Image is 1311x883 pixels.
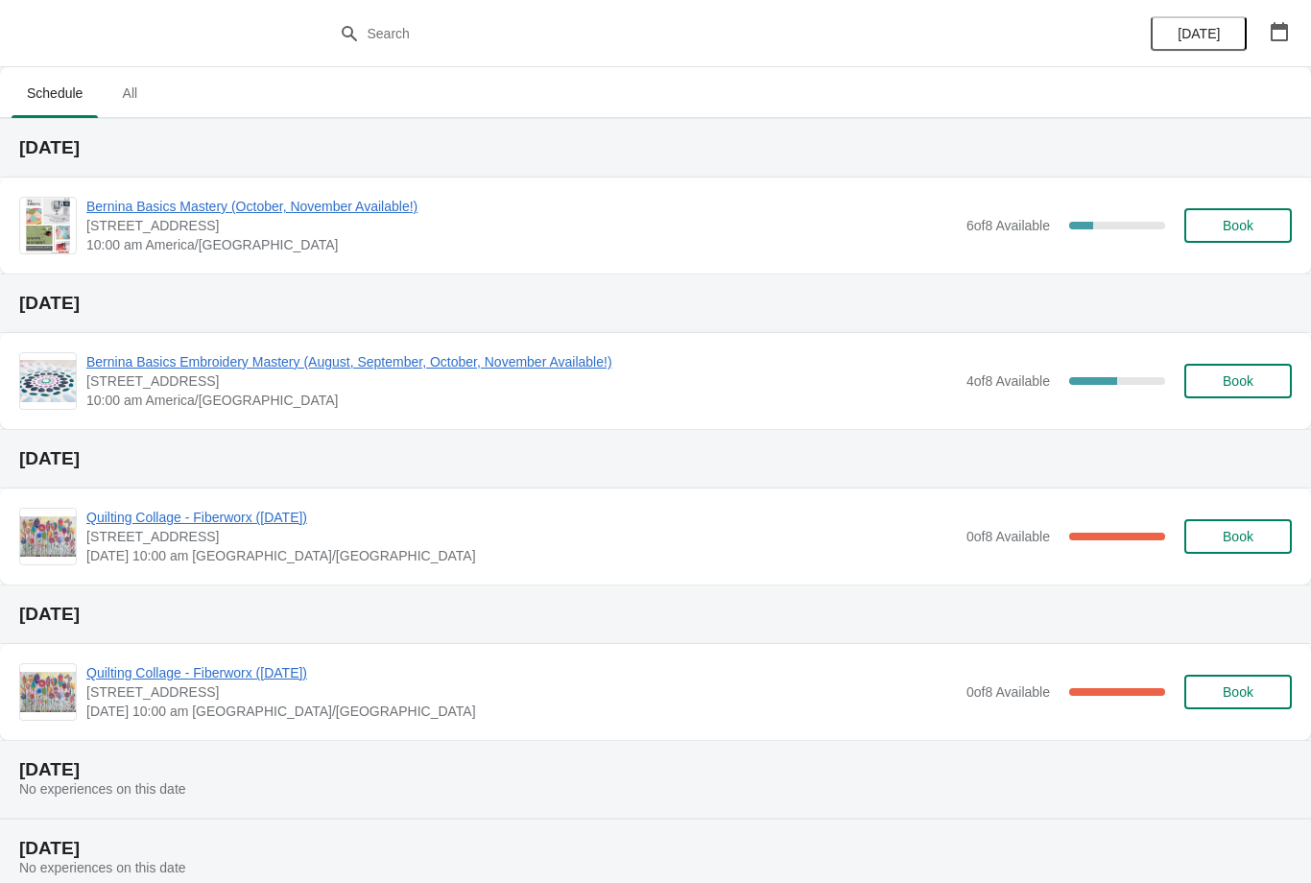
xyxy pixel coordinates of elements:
span: Book [1223,529,1253,544]
h2: [DATE] [19,294,1292,313]
span: Quilting Collage - Fiberworx ([DATE]) [86,508,957,527]
span: 10:00 am America/[GEOGRAPHIC_DATA] [86,235,957,254]
h2: [DATE] [19,605,1292,624]
img: Bernina Basics Embroidery Mastery (August, September, October, November Available!) | 1300 Salem ... [20,360,76,401]
h2: [DATE] [19,138,1292,157]
span: Book [1223,218,1253,233]
span: 0 of 8 Available [966,684,1050,700]
h2: [DATE] [19,449,1292,468]
span: [DATE] [1178,26,1220,41]
span: Schedule [12,76,98,110]
span: No experiences on this date [19,860,186,875]
button: Book [1184,675,1292,709]
span: [STREET_ADDRESS] [86,527,957,546]
span: No experiences on this date [19,781,186,797]
span: [DATE] 10:00 am [GEOGRAPHIC_DATA]/[GEOGRAPHIC_DATA] [86,702,957,721]
img: Bernina Basics Mastery (October, November Available!) | 1300 Salem Rd SW, Suite 350, Rochester, M... [26,198,69,253]
span: 6 of 8 Available [966,218,1050,233]
span: Bernina Basics Mastery (October, November Available!) [86,197,957,216]
img: Quilting Collage - Fiberworx (November 2025) | 1300 Salem Rd SW, Suite 350, Rochester, MN 55902 |... [20,672,76,711]
h2: [DATE] [19,839,1292,858]
img: Quilting Collage - Fiberworx (November 2025) | 1300 Salem Rd SW, Suite 350, Rochester, MN 55902 |... [20,516,76,556]
button: Book [1184,519,1292,554]
span: Book [1223,373,1253,389]
span: Bernina Basics Embroidery Mastery (August, September, October, November Available!) [86,352,957,371]
button: [DATE] [1151,16,1247,51]
h2: [DATE] [19,760,1292,779]
span: 4 of 8 Available [966,373,1050,389]
span: Book [1223,684,1253,700]
span: [STREET_ADDRESS] [86,682,957,702]
span: 0 of 8 Available [966,529,1050,544]
span: [STREET_ADDRESS] [86,371,957,391]
button: Book [1184,208,1292,243]
span: 10:00 am America/[GEOGRAPHIC_DATA] [86,391,957,410]
button: Book [1184,364,1292,398]
span: [DATE] 10:00 am [GEOGRAPHIC_DATA]/[GEOGRAPHIC_DATA] [86,546,957,565]
span: Quilting Collage - Fiberworx ([DATE]) [86,663,957,682]
input: Search [367,16,984,51]
span: All [106,76,154,110]
span: [STREET_ADDRESS] [86,216,957,235]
